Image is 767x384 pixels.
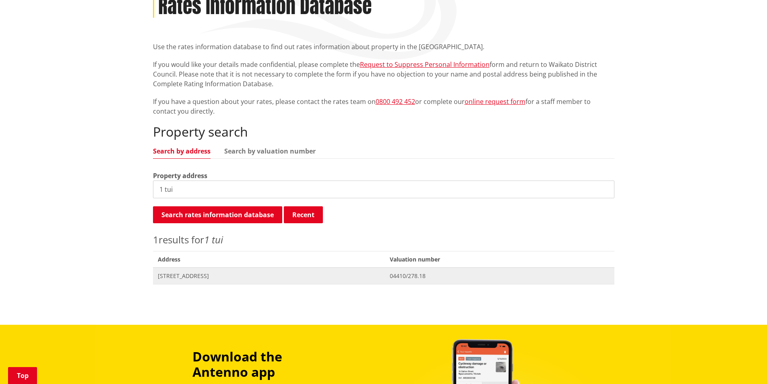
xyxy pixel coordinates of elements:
[390,272,609,280] span: 04410/278.18
[730,350,759,379] iframe: Messenger Launcher
[153,171,207,181] label: Property address
[153,268,614,284] a: [STREET_ADDRESS] 04410/278.18
[376,97,415,106] a: 0800 492 452
[153,42,614,52] p: Use the rates information database to find out rates information about property in the [GEOGRAPHI...
[153,251,385,268] span: Address
[360,60,490,69] a: Request to Suppress Personal Information
[153,233,159,246] span: 1
[153,148,211,154] a: Search by address
[153,97,614,116] p: If you have a question about your rates, please contact the rates team on or complete our for a s...
[153,232,614,247] p: results for
[385,251,614,268] span: Valuation number
[153,60,614,89] p: If you would like your details made confidential, please complete the form and return to Waikato ...
[153,206,282,223] button: Search rates information database
[158,272,380,280] span: [STREET_ADDRESS]
[204,233,223,246] em: 1 tui
[192,349,338,380] h3: Download the Antenno app
[153,181,614,198] input: e.g. Duke Street NGARUAWAHIA
[8,367,37,384] a: Top
[153,124,614,139] h2: Property search
[284,206,323,223] button: Recent
[224,148,316,154] a: Search by valuation number
[465,97,525,106] a: online request form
